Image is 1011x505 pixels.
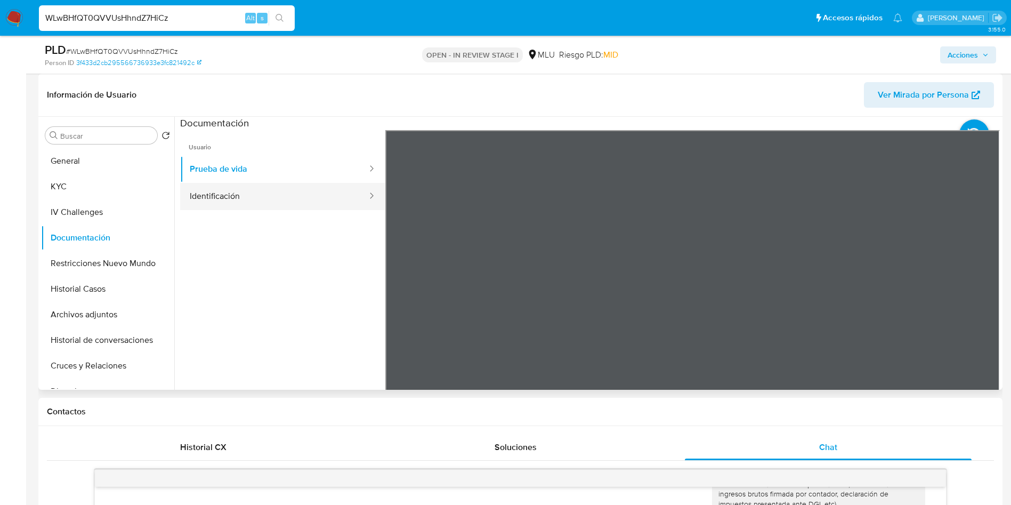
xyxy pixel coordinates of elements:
[47,90,136,100] h1: Información de Usuario
[940,46,996,63] button: Acciones
[246,13,255,23] span: Alt
[527,49,555,61] div: MLU
[992,12,1003,23] a: Salir
[864,82,994,108] button: Ver Mirada por Persona
[60,131,153,141] input: Buscar
[47,406,994,417] h1: Contactos
[928,13,988,23] p: antonio.rossel@mercadolibre.com
[50,131,58,140] button: Buscar
[878,82,969,108] span: Ver Mirada por Persona
[41,353,174,379] button: Cruces y Relaciones
[495,441,537,453] span: Soluciones
[41,276,174,302] button: Historial Casos
[603,49,618,61] span: MID
[41,148,174,174] button: General
[41,379,174,404] button: Direcciones
[66,46,178,57] span: # WLwBHfQT0QVVUsHhndZ7HiCz
[45,41,66,58] b: PLD
[819,441,837,453] span: Chat
[988,25,1006,34] span: 3.155.0
[76,58,201,68] a: 3f433d2cb295566736933e3fc821492c
[39,11,295,25] input: Buscar usuario o caso...
[422,47,523,62] p: OPEN - IN REVIEW STAGE I
[180,441,227,453] span: Historial CX
[161,131,170,143] button: Volver al orden por defecto
[41,327,174,353] button: Historial de conversaciones
[948,46,978,63] span: Acciones
[893,13,902,22] a: Notificaciones
[41,174,174,199] button: KYC
[41,199,174,225] button: IV Challenges
[269,11,290,26] button: search-icon
[45,58,74,68] b: Person ID
[261,13,264,23] span: s
[41,302,174,327] button: Archivos adjuntos
[559,49,618,61] span: Riesgo PLD:
[823,12,883,23] span: Accesos rápidos
[41,225,174,251] button: Documentación
[41,251,174,276] button: Restricciones Nuevo Mundo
